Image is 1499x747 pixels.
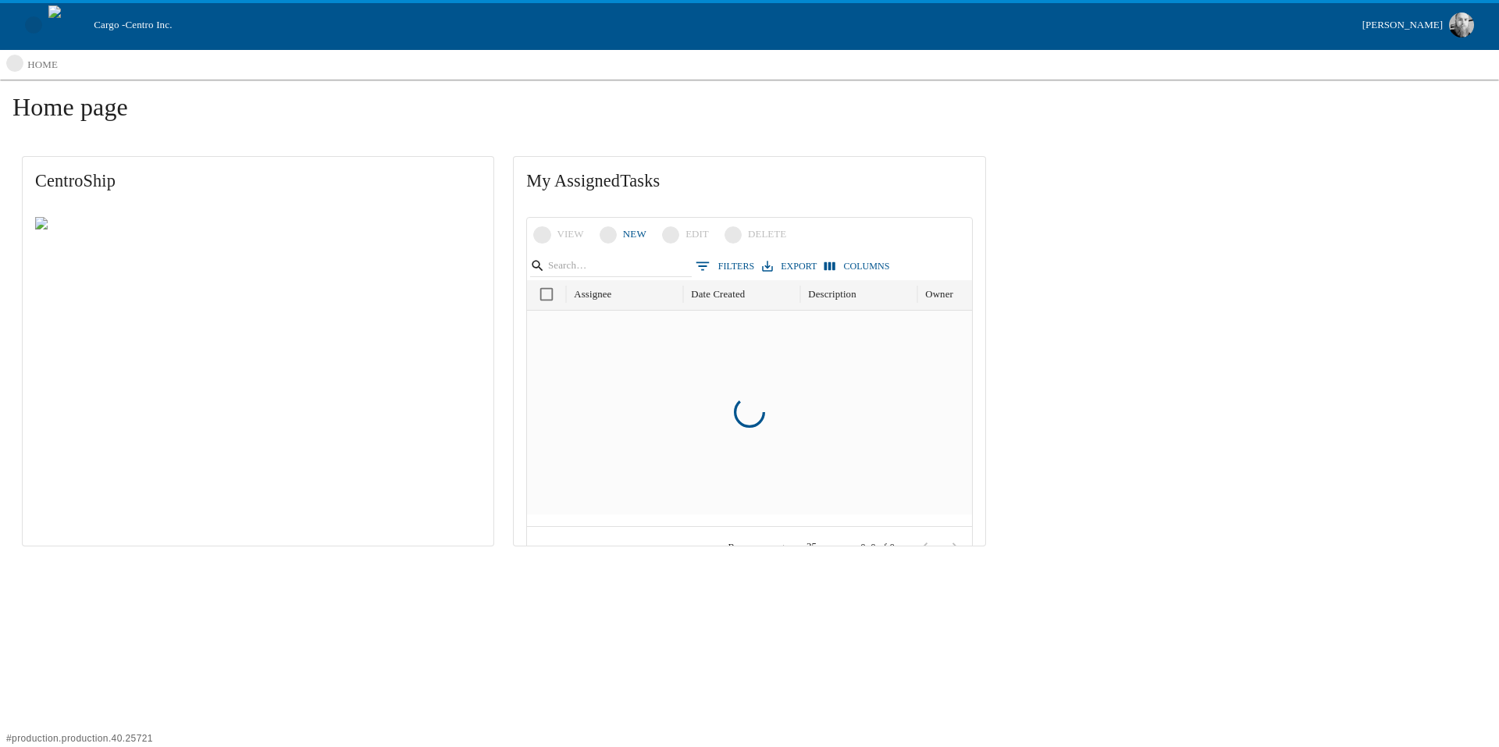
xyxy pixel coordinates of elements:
[548,254,670,276] input: Search…
[125,19,172,30] span: Centro Inc.
[1356,8,1480,42] button: [PERSON_NAME]
[1449,12,1474,37] img: Profile image
[574,289,611,301] div: Assignee
[48,5,87,44] img: cargo logo
[87,17,1355,33] div: Cargo -
[925,289,953,301] div: Owner
[19,10,48,40] button: open drawer
[808,289,856,301] div: Description
[530,254,692,280] div: Search
[691,289,745,301] div: Date Created
[860,540,895,554] p: 0–0 of 0
[12,92,1487,134] h1: Home page
[620,171,660,190] span: Tasks
[758,255,821,278] button: Export
[821,255,893,278] button: Select columns
[526,169,972,193] span: My Assigned
[728,540,792,554] p: Rows per page:
[35,217,112,236] img: Centro ship
[692,254,758,278] button: Show filters
[596,221,653,248] a: New
[1362,16,1443,34] div: [PERSON_NAME]
[27,57,58,73] p: home
[798,536,835,558] div: 25
[35,169,481,193] span: CentroShip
